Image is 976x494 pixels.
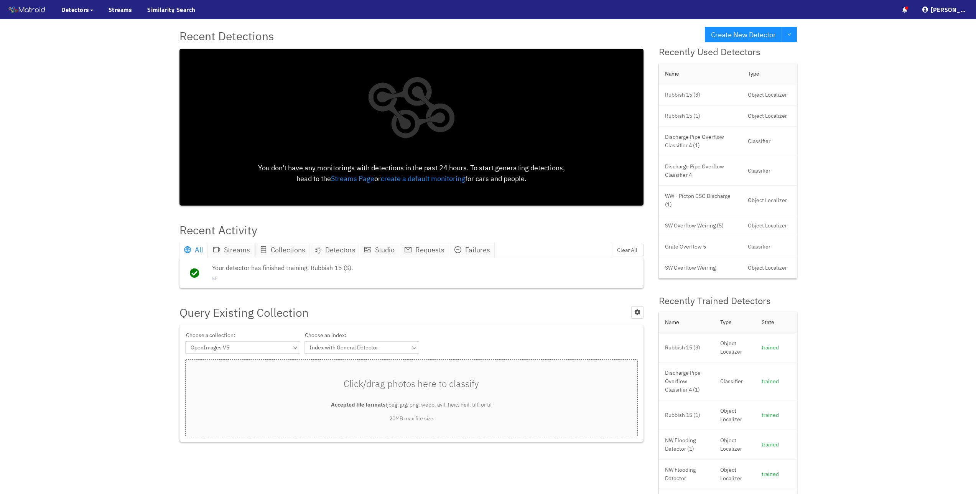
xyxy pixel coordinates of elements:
[705,27,782,42] button: Create New Detector
[742,105,797,127] td: Object Localizer
[714,333,755,362] td: Object Localizer
[659,63,742,84] th: Name
[659,215,742,236] td: SW Overflow Weiring (5)
[659,459,714,489] td: NW Flooding Detector
[659,400,714,430] td: Rubbish 15 (1)
[375,245,395,254] span: Studio
[260,246,267,253] span: database
[381,174,465,183] a: create a default monitoring
[179,221,257,239] div: Recent Activity
[762,440,791,449] div: trained
[213,246,220,253] span: video-camera
[714,362,755,400] td: Classifier
[191,414,632,423] p: 20MB max file size
[659,294,797,308] div: Recently Trained Detectors
[742,186,797,215] td: Object Localizer
[659,186,742,215] td: WW - Picton CSO Discharge (1)
[742,127,797,156] td: Classifier
[659,156,742,186] td: Discharge Pipe Overflow Classifier 4
[147,5,196,14] a: Similarity Search
[224,245,250,254] span: Streams
[611,244,644,256] button: Clear All
[659,45,797,59] div: Recently Used Detectors
[711,29,776,40] span: Create New Detector
[415,245,444,254] span: Requests
[331,401,387,408] span: Accepted file formats:
[762,470,791,478] div: trained
[387,401,492,408] span: jpeg, jpg, png, webp, avif, heic, heif, tiff, or tif
[762,411,791,419] div: trained
[179,27,274,45] span: Recent Detections
[659,333,714,362] td: Rubbish 15 (3)
[659,312,714,333] th: Name
[8,4,46,16] img: Matroid logo
[271,245,305,254] span: Collections
[659,84,742,105] td: Rubbish 15 (3)
[659,430,714,459] td: NW Flooding Detector (1)
[782,27,797,42] button: down
[742,63,797,84] th: Type
[109,5,132,14] a: Streams
[179,303,309,321] span: Query Existing Collection
[742,236,797,257] td: Classifier
[659,105,742,127] td: Rubbish 15 (1)
[742,257,797,278] td: Object Localizer
[714,400,755,430] td: Object Localizer
[465,174,527,183] span: for cars and people.
[659,257,742,278] td: SW Overflow Weiring
[258,163,565,183] span: You don't have any monitorings with detections in the past 24 hours. To start generating detectio...
[364,246,371,253] span: picture
[762,377,791,385] div: trained
[787,33,791,37] span: down
[742,156,797,186] td: Classifier
[714,430,755,459] td: Object Localizer
[465,245,490,254] span: Failures
[742,215,797,236] td: Object Localizer
[184,246,191,253] span: global
[191,377,632,391] p: Click/drag photos here to classify
[212,263,634,273] span: Your detector has finished training: Rubbish 15 (3).
[325,245,356,255] span: Detectors
[762,343,791,352] div: trained
[617,246,637,254] span: Clear All
[405,246,411,253] span: mail
[331,174,374,183] a: Streams Page
[454,246,461,253] span: minus-circle
[374,174,381,183] span: or
[304,331,419,341] span: Choose an index:
[212,275,634,282] span: 5h
[309,342,415,353] span: Index with General Detector
[195,245,203,254] span: All
[186,360,637,445] span: Click/drag photos here to classifyAccepted file formats:jpeg, jpg, png, webp, avif, heic, heif, t...
[61,5,89,14] span: Detectors
[659,127,742,156] td: Discharge Pipe Overflow Classifier 4 (1)
[185,331,300,341] span: Choose a collection:
[190,342,296,353] span: OpenImages V5
[742,84,797,105] td: Object Localizer
[360,54,463,163] img: logo_only_white.png
[714,459,755,489] td: Object Localizer
[659,236,742,257] td: Grate Overflow 5
[714,312,755,333] th: Type
[755,312,797,333] th: State
[659,362,714,400] td: Discharge Pipe Overflow Classifier 4 (1)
